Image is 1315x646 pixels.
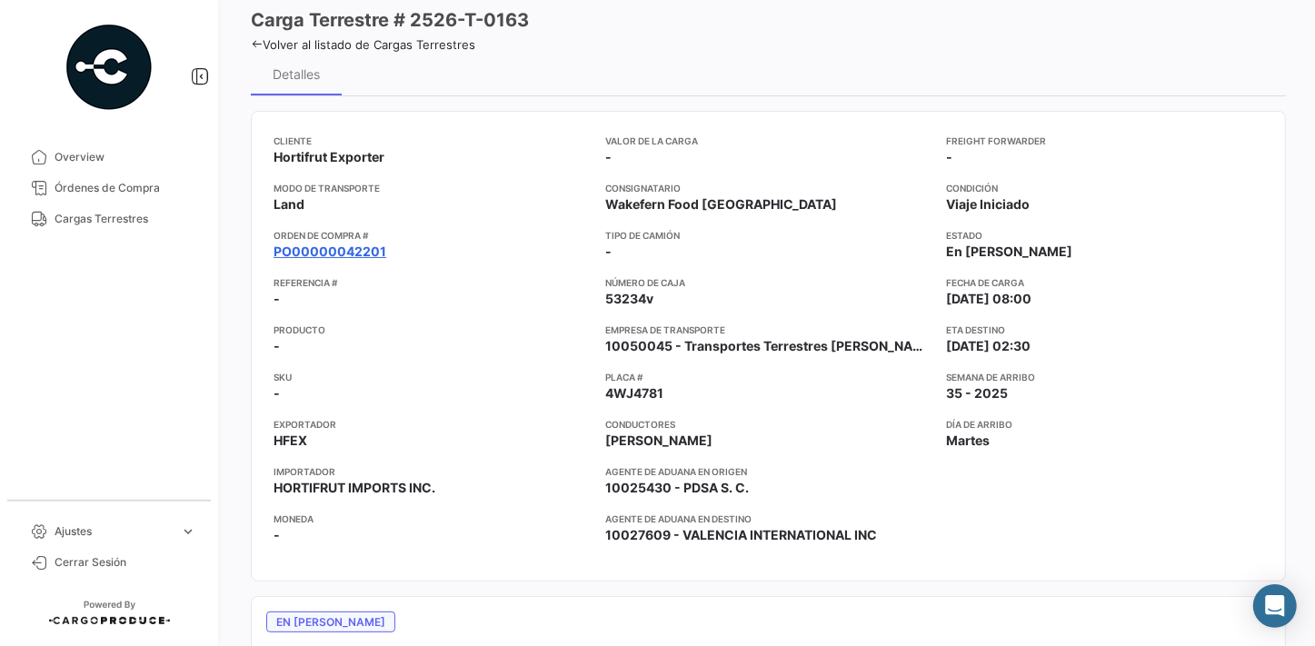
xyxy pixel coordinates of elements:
span: - [274,526,280,544]
app-card-info-title: Freight Forwarder [946,134,1263,148]
span: - [274,337,280,355]
span: Martes [946,432,990,450]
span: Hortifrut Exporter [274,148,384,166]
app-card-info-title: Condición [946,181,1263,195]
span: - [605,243,612,261]
span: HORTIFRUT IMPORTS INC. [274,479,435,497]
div: Abrir Intercom Messenger [1253,584,1297,628]
a: Cargas Terrestres [15,204,204,234]
span: 10027609 - VALENCIA INTERNATIONAL INC [605,526,877,544]
a: Volver al listado de Cargas Terrestres [251,37,475,52]
app-card-info-title: Empresa de Transporte [605,323,931,337]
span: En [PERSON_NAME] [946,243,1072,261]
h3: Carga Terrestre # 2526-T-0163 [251,7,529,33]
app-card-info-title: Producto [274,323,591,337]
span: 4WJ4781 [605,384,663,403]
span: - [946,148,952,166]
span: [PERSON_NAME] [605,432,712,450]
span: Órdenes de Compra [55,180,196,196]
a: Órdenes de Compra [15,173,204,204]
app-card-info-title: Estado [946,228,1263,243]
span: [DATE] 08:00 [946,290,1031,308]
span: Overview [55,149,196,165]
app-card-info-title: Agente de Aduana en Origen [605,464,931,479]
span: 35 - 2025 [946,384,1008,403]
img: powered-by.png [64,22,154,113]
app-card-info-title: Valor de la Carga [605,134,931,148]
app-card-info-title: Conductores [605,417,931,432]
app-card-info-title: ETA Destino [946,323,1263,337]
span: 10050045 - Transportes Terrestres [PERSON_NAME] [605,337,931,355]
span: HFEX [274,432,307,450]
span: - [605,148,612,166]
a: PO00000042201 [274,243,386,261]
span: - [274,384,280,403]
span: [DATE] 02:30 [946,337,1031,355]
span: Wakefern Food [GEOGRAPHIC_DATA] [605,195,837,214]
app-card-info-title: Exportador [274,417,591,432]
app-card-info-title: Agente de Aduana en Destino [605,512,931,526]
app-card-info-title: Referencia # [274,275,591,290]
app-card-info-title: Consignatario [605,181,931,195]
app-card-info-title: Cliente [274,134,591,148]
app-card-info-title: Modo de Transporte [274,181,591,195]
app-card-info-title: Semana de Arribo [946,370,1263,384]
app-card-info-title: Número de Caja [605,275,931,290]
div: Detalles [273,66,320,82]
a: Overview [15,142,204,173]
app-card-info-title: Moneda [274,512,591,526]
app-card-info-title: Fecha de carga [946,275,1263,290]
span: Cerrar Sesión [55,554,196,571]
app-card-info-title: Importador [274,464,591,479]
span: Land [274,195,304,214]
span: expand_more [180,523,196,540]
span: Ajustes [55,523,173,540]
app-card-info-title: Día de Arribo [946,417,1263,432]
span: 53234v [605,290,653,308]
app-card-info-title: SKU [274,370,591,384]
span: Viaje Iniciado [946,195,1030,214]
span: Cargas Terrestres [55,211,196,227]
span: 10025430 - PDSA S. C. [605,479,749,497]
app-card-info-title: Placa # [605,370,931,384]
app-card-info-title: Tipo de Camión [605,228,931,243]
app-card-info-title: Orden de Compra # [274,228,591,243]
span: En [PERSON_NAME] [266,611,395,632]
